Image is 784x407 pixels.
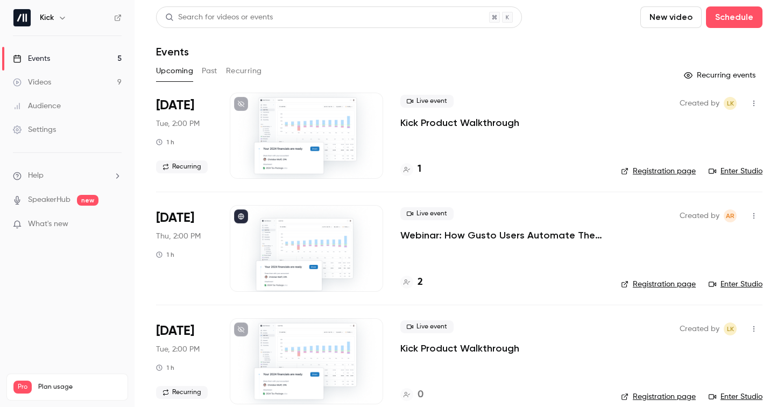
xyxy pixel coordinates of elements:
[13,124,56,135] div: Settings
[400,320,454,333] span: Live event
[156,45,189,58] h1: Events
[727,97,734,110] span: LK
[400,342,519,355] a: Kick Product Walkthrough
[156,344,200,355] span: Tue, 2:00 PM
[156,160,208,173] span: Recurring
[156,93,213,179] div: Sep 2 Tue, 11:00 AM (America/Los Angeles)
[13,9,31,26] img: Kick
[621,166,696,177] a: Registration page
[418,275,423,290] h4: 2
[77,195,98,206] span: new
[418,162,421,177] h4: 1
[679,67,762,84] button: Recurring events
[706,6,762,28] button: Schedule
[156,138,174,146] div: 1 h
[13,77,51,88] div: Videos
[13,170,122,181] li: help-dropdown-opener
[38,383,121,391] span: Plan usage
[724,97,737,110] span: Logan Kieller
[156,363,174,372] div: 1 h
[400,95,454,108] span: Live event
[680,322,719,335] span: Created by
[400,229,604,242] a: Webinar: How Gusto Users Automate Their Books with Kick
[202,62,217,80] button: Past
[156,322,194,340] span: [DATE]
[680,97,719,110] span: Created by
[726,209,734,222] span: AR
[156,118,200,129] span: Tue, 2:00 PM
[28,194,70,206] a: SpeakerHub
[156,250,174,259] div: 1 h
[418,388,423,402] h4: 0
[13,53,50,64] div: Events
[156,231,201,242] span: Thu, 2:00 PM
[724,322,737,335] span: Logan Kieller
[28,219,68,230] span: What's new
[680,209,719,222] span: Created by
[156,386,208,399] span: Recurring
[621,391,696,402] a: Registration page
[400,388,423,402] a: 0
[400,275,423,290] a: 2
[156,97,194,114] span: [DATE]
[400,116,519,129] a: Kick Product Walkthrough
[621,279,696,290] a: Registration page
[724,209,737,222] span: Andrew Roth
[165,12,273,23] div: Search for videos or events
[156,205,213,291] div: Sep 4 Thu, 11:00 AM (America/Los Angeles)
[13,381,32,394] span: Pro
[709,279,762,290] a: Enter Studio
[400,207,454,220] span: Live event
[727,322,734,335] span: LK
[13,101,61,111] div: Audience
[156,318,213,404] div: Sep 9 Tue, 11:00 AM (America/Los Angeles)
[156,209,194,227] span: [DATE]
[709,391,762,402] a: Enter Studio
[226,62,262,80] button: Recurring
[40,12,54,23] h6: Kick
[709,166,762,177] a: Enter Studio
[400,162,421,177] a: 1
[640,6,702,28] button: New video
[28,170,44,181] span: Help
[156,62,193,80] button: Upcoming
